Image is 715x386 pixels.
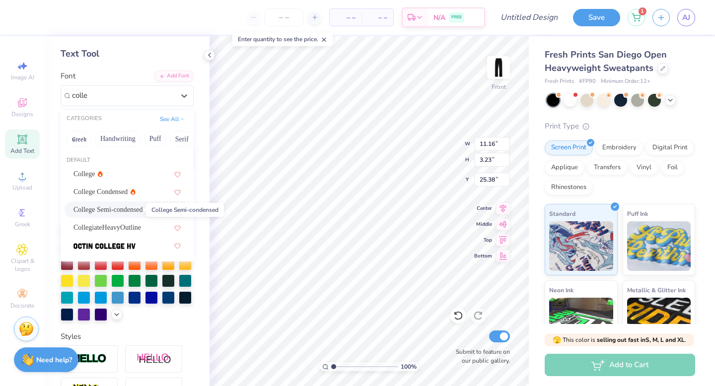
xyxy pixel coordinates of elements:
[474,237,492,244] span: Top
[579,77,596,86] span: # FP90
[15,220,30,228] span: Greek
[61,331,194,342] div: Styles
[154,70,194,82] div: Add Font
[596,140,643,155] div: Embroidery
[627,285,686,295] span: Metallic & Glitter Ink
[73,187,128,197] span: College Condensed
[630,160,658,175] div: Vinyl
[549,285,573,295] span: Neon Ink
[682,12,690,23] span: AJ
[549,298,613,347] img: Neon Ink
[646,140,694,155] div: Digital Print
[336,12,356,23] span: – –
[545,140,593,155] div: Screen Print
[10,302,34,310] span: Decorate
[61,156,194,165] div: Default
[553,335,561,345] span: 🫣
[661,160,684,175] div: Foil
[137,353,171,365] img: Shadow
[492,82,506,91] div: Front
[451,14,462,21] span: FREE
[677,9,695,26] a: AJ
[73,243,136,250] img: Octin College Hv (Heavy)
[10,147,34,155] span: Add Text
[72,353,107,365] img: Stroke
[474,205,492,212] span: Center
[144,131,167,147] button: Puff
[433,12,445,23] span: N/A
[450,347,510,365] label: Submit to feature on our public gallery.
[597,336,685,344] strong: selling out fast in S, M, L and XL
[601,77,650,86] span: Minimum Order: 12 +
[61,47,194,61] div: Text Tool
[639,7,646,15] span: 1
[36,355,72,365] strong: Need help?
[146,203,224,217] div: College Semi-condensed
[549,208,575,219] span: Standard
[157,114,188,124] button: See All
[493,7,566,27] input: Untitled Design
[367,12,387,23] span: – –
[627,298,691,347] img: Metallic & Glitter Ink
[545,49,667,74] span: Fresh Prints San Diego Open Heavyweight Sweatpants
[61,70,75,82] label: Font
[73,222,141,233] span: CollegiateHeavyOutline
[265,8,303,26] input: – –
[73,169,95,179] span: College
[95,131,141,147] button: Handwriting
[12,184,32,192] span: Upload
[401,362,417,371] span: 100 %
[73,204,143,215] span: College Semi-condensed
[474,221,492,228] span: Middle
[5,257,40,273] span: Clipart & logos
[587,160,627,175] div: Transfers
[627,221,691,271] img: Puff Ink
[11,110,33,118] span: Designs
[545,160,584,175] div: Applique
[545,180,593,195] div: Rhinestones
[11,73,34,81] span: Image AI
[489,58,508,77] img: Front
[170,131,194,147] button: Serif
[627,208,648,219] span: Puff Ink
[67,131,92,147] button: Greek
[573,9,620,26] button: Save
[474,253,492,259] span: Bottom
[553,335,686,344] span: This color is .
[545,121,695,132] div: Print Type
[232,32,333,46] div: Enter quantity to see the price.
[67,115,102,123] div: CATEGORIES
[549,221,613,271] img: Standard
[545,77,574,86] span: Fresh Prints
